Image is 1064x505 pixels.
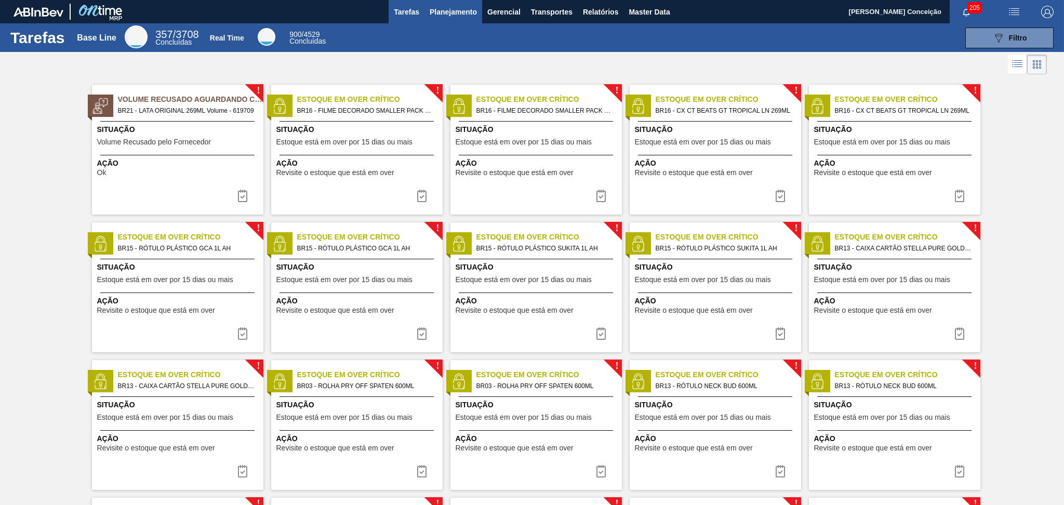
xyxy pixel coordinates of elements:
span: Situação [276,262,440,273]
span: Ação [276,296,440,307]
span: Ação [276,433,440,444]
span: ! [615,362,618,370]
img: icon-task complete [953,465,966,477]
div: Completar tarefa: 29941284 [409,461,434,482]
span: ! [436,87,439,95]
span: Estoque em Over Crítico [476,369,622,380]
button: icon-task complete [768,185,793,206]
img: status [630,98,646,114]
span: Estoque está em over por 15 dias ou mais [456,276,592,284]
span: Revisite o estoque que está em over [456,169,574,177]
span: BR21 - LATA ORIGINAL 269ML Volume - 619709 [118,105,255,116]
span: Volume Recusado Aguardando Ciência [118,94,263,105]
span: Transportes [531,6,573,18]
button: icon-task complete [230,461,255,482]
button: icon-task complete [947,323,972,344]
span: Revisite o estoque que está em over [814,444,932,452]
img: icon-task complete [236,327,249,340]
span: Revisite o estoque que está em over [635,444,753,452]
div: Completar tarefa: 29941282 [589,323,614,344]
span: Filtro [1009,34,1027,42]
div: Completar tarefa: 29941282 [768,323,793,344]
span: Revisite o estoque que está em over [635,307,753,314]
div: Completar tarefa: 29941279 [409,185,434,206]
span: Revisite o estoque que está em over [814,307,932,314]
span: ! [615,224,618,232]
span: ! [436,362,439,370]
span: Revisite o estoque que está em over [276,169,394,177]
span: 357 [155,29,172,40]
span: Volume Recusado pelo Fornecedor [97,138,211,146]
span: Ação [456,158,619,169]
img: status [92,98,108,114]
div: Completar tarefa: 29941285 [768,461,793,482]
span: Estoque está em over por 15 dias ou mais [97,414,233,421]
div: Completar tarefa: 29941284 [589,461,614,482]
img: icon-task complete [953,190,966,202]
img: status [272,98,287,114]
button: icon-task complete [409,185,434,206]
span: Ação [814,158,978,169]
img: icon-task complete [595,190,607,202]
span: / 4529 [289,30,320,38]
span: Estoque em Over Crítico [656,232,801,243]
span: Estoque em Over Crítico [297,369,443,380]
span: Concluídas [289,37,326,45]
button: icon-task complete [409,323,434,344]
span: Situação [97,400,261,410]
span: BR15 - RÓTULO PLÁSTICO GCA 1L AH [297,243,434,254]
div: Completar tarefa: 29941285 [947,461,972,482]
span: Ok [97,169,107,177]
img: status [630,236,646,251]
span: BR03 - ROLHA PRY OFF SPATEN 600ML [476,380,614,392]
div: Completar tarefa: 29942465 [230,185,255,206]
button: icon-task complete [768,323,793,344]
div: Real Time [210,34,244,42]
span: Ação [635,433,799,444]
span: Estoque está em over por 15 dias ou mais [635,414,771,421]
span: BR16 - FILME DECORADO SMALLER PACK 269ML [476,105,614,116]
span: ! [794,87,797,95]
span: Estoque em Over Crítico [476,94,622,105]
img: status [630,374,646,389]
span: Ação [814,296,978,307]
div: Completar tarefa: 29941279 [589,185,614,206]
span: Situação [276,124,440,135]
span: Estoque em Over Crítico [656,94,801,105]
span: Situação [814,124,978,135]
img: status [272,236,287,251]
span: Situação [814,262,978,273]
button: icon-task complete [947,185,972,206]
span: ! [257,87,260,95]
div: Completar tarefa: 29941283 [230,461,255,482]
div: Base Line [125,25,148,48]
button: icon-task complete [768,461,793,482]
img: status [809,374,825,389]
div: Completar tarefa: 29941281 [409,323,434,344]
span: Planejamento [430,6,477,18]
button: icon-task complete [409,461,434,482]
span: Tarefas [394,6,419,18]
span: Ação [456,296,619,307]
span: Situação [456,124,619,135]
span: BR15 - RÓTULO PLÁSTICO GCA 1L AH [118,243,255,254]
img: icon-task complete [416,327,428,340]
span: Situação [814,400,978,410]
span: Estoque está em over por 15 dias ou mais [814,138,950,146]
img: icon-task complete [774,327,787,340]
span: Gerencial [487,6,521,18]
img: status [809,98,825,114]
span: Estoque em Over Crítico [476,232,622,243]
span: Estoque está em over por 15 dias ou mais [456,414,592,421]
img: status [92,236,108,251]
span: Estoque está em over por 15 dias ou mais [276,138,413,146]
img: status [272,374,287,389]
span: 205 [967,2,982,14]
div: Completar tarefa: 29941280 [947,185,972,206]
span: Revisite o estoque que está em over [97,444,215,452]
span: Situação [456,262,619,273]
span: Situação [97,262,261,273]
span: Revisite o estoque que está em over [814,169,932,177]
span: BR16 - FILME DECORADO SMALLER PACK 269ML [297,105,434,116]
div: Visão em Lista [1008,55,1027,74]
